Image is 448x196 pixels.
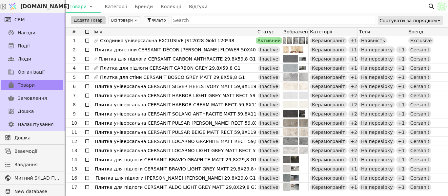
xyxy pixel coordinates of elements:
div: 3 [67,54,82,63]
span: Статус [257,29,274,34]
span: Керамограніт [312,129,345,135]
span: Cersanit [410,111,429,117]
span: + 1 [398,147,405,154]
span: + 1 [398,166,405,172]
span: Плитка універсальна CERSANIT LOCARNO LIGHT GREY MATT RECT 59,8X119,8 G1 [95,146,287,155]
span: Inactive [260,92,278,99]
span: + 1 other category [350,156,391,163]
span: Cersanit [410,56,429,62]
span: Плитка для підлоги CERSANIT BRAVIO LIGHT GREY MATT 29,8X29,8 G1 [95,164,262,173]
span: Керамограніт [312,46,345,53]
div: # [66,28,82,36]
span: + 1 [398,65,405,71]
span: Товари [18,82,35,89]
span: + 1 [398,175,405,181]
div: 5 [67,73,82,82]
div: 7 [67,91,82,100]
span: Керамограніт [312,138,345,145]
span: Керамограніт [312,101,345,108]
span: Митний SKLAD Плитка, сантехніка, меблі до ванни [14,175,60,182]
span: Дошка [14,134,60,141]
a: CRM [1,14,63,25]
span: На перевірку [361,83,393,90]
span: + 1 [398,92,405,99]
span: На перевірку [361,184,393,190]
span: Керамограніт [312,37,345,44]
a: Додати Товар [71,16,106,24]
div: 9 [67,109,82,118]
span: + 2 other category [350,129,391,135]
img: 265d6d96d7e23aa92801cf2464590ab8 [437,2,447,11]
span: Наявність [361,37,385,44]
span: Плитка універсальна CERSANIT HARBOR LIGHT GREY MATT RECT 59,8X119,8 G1 [95,91,284,100]
span: Inactive [260,129,278,135]
span: + 1 [398,156,405,163]
span: Cersanit [410,129,429,135]
span: Керамограніт [312,184,345,190]
span: На перевірку [361,120,393,126]
span: Cersanit [410,138,429,145]
span: + 2 other category [350,83,391,90]
span: Зображення [284,29,308,34]
span: Керамограніт [312,83,345,90]
span: Inactive [260,74,278,80]
span: + 1 [398,111,405,117]
span: + 2 other category [350,92,391,99]
span: Cersanit [410,156,429,163]
span: Організації [18,69,45,76]
span: На перевірку [361,65,393,71]
span: CRM [14,16,25,23]
a: Завдання [1,159,63,170]
div: 13 [67,146,82,155]
span: Inactive [260,147,278,154]
span: Inactive [260,46,278,53]
span: Плитка універсальна CERSANIT LOCARNO GRAPHITE MATT RECT 59,8X119,8 G1 [95,137,282,146]
div: 16 [67,173,82,183]
span: На перевірку [361,166,393,172]
div: 2 [67,45,82,54]
span: На перевірку [361,175,393,181]
span: Inactive [260,184,278,190]
span: На перевірку [361,129,393,135]
span: + 1 [398,120,405,126]
span: Плитка універсальна CERSANIT PULSAR BEIGE MATT RECT 59,8X119,8 G1 [95,128,269,137]
span: Керамограніт [312,56,345,62]
span: Плитка для підлоги CERSANIT BRAVIO GRAPHITE MATT 29,8X29,8 G1 [95,155,257,164]
span: Inactive [260,111,278,117]
span: Inactive [260,166,278,172]
span: Фільтр [152,17,166,23]
span: Керамограніт [312,74,345,80]
a: Нагоди [1,27,63,38]
div: 6 [67,82,82,91]
span: Сходинка універсальна EXCLUSIVE JS12028 Gold 120*48 [100,36,234,45]
span: + 1 [398,129,405,135]
span: + 1 other category [350,37,391,44]
span: + 2 other category [350,101,391,108]
span: + 1 [398,83,405,90]
span: Cersanit [410,46,429,53]
div: 10 [67,118,82,128]
a: Люди [1,54,63,64]
span: Люди [18,56,31,62]
img: Logo [8,0,18,13]
span: Налаштування [18,121,53,128]
span: Inactive [260,120,278,126]
button: Фільтр [144,16,169,24]
span: Плитка універсальна CERSANIT HARBOR CREAM MATT RECT 59,8X119,8 G1 [95,100,273,109]
button: Всі товари [108,16,141,24]
span: Плитка універсальна CERSANIT SOLANO ANTHRACITE MATT 59,8X119,8 G1 [95,109,272,118]
span: На перевірку [361,101,393,108]
span: Inactive [260,56,278,62]
a: Дошка [1,106,63,116]
span: Події [18,43,30,49]
span: + 2 other category [350,138,391,145]
span: Cersanit [410,83,429,90]
span: Inactive [260,101,278,108]
span: Дошка [18,108,34,115]
div: 17 [67,183,82,192]
div: 12 [67,137,82,146]
span: New database [14,188,60,195]
a: [DOMAIN_NAME] [7,0,66,13]
div: Сортувати за порядком [379,16,437,25]
span: + 1 other category [350,175,391,181]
